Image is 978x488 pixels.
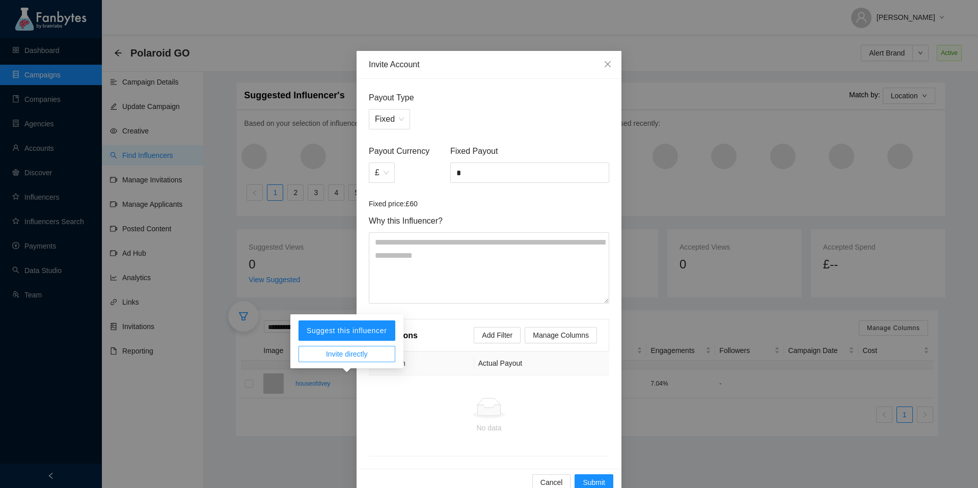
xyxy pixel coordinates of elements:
button: Add Filter [474,327,521,343]
th: Campaign [369,351,474,375]
span: Invite directly [326,348,368,360]
div: Invite Account [369,59,609,70]
span: close [604,60,612,68]
span: Add Filter [482,330,512,341]
span: Suggest this influencer [307,327,387,335]
span: Manage Columns [533,330,589,341]
span: Submit [583,477,605,488]
article: Fixed price: £60 [369,198,609,209]
button: Suggest this influencer [298,320,395,341]
span: Payout Type [369,91,609,104]
span: Why this Influencer? [369,214,609,227]
span: Fixed Payout [450,145,609,157]
button: Manage Columns [525,327,597,343]
div: No data [373,422,605,433]
button: Close [594,51,621,78]
th: Actual Payout [474,351,609,375]
span: £ [375,163,389,182]
span: Payout Currency [369,145,446,157]
span: Fixed [375,110,404,129]
span: Cancel [540,477,563,488]
button: Invite directly [298,346,395,362]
